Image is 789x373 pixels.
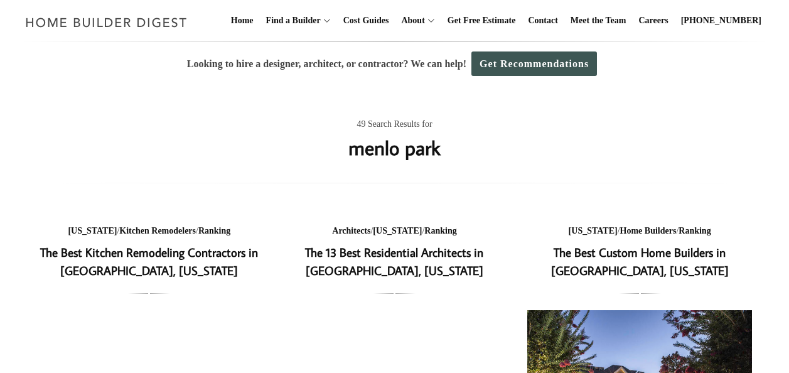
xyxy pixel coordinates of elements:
a: Careers [634,1,674,41]
a: Ranking [198,226,230,235]
div: / / [37,224,262,239]
a: Ranking [679,226,711,235]
a: The Best Custom Home Builders in [GEOGRAPHIC_DATA], [US_STATE] [551,244,729,278]
a: Contact [523,1,562,41]
a: Home Builders [620,226,677,235]
div: / / [527,224,753,239]
a: Get Free Estimate [443,1,521,41]
h1: menlo park [348,132,441,163]
a: Cost Guides [338,1,394,41]
a: Get Recommendations [471,51,597,76]
a: Kitchen Remodelers [119,226,196,235]
a: The 13 Best Residential Architects in [GEOGRAPHIC_DATA], [US_STATE] [305,244,483,278]
a: Meet the Team [566,1,631,41]
a: [US_STATE] [68,226,117,235]
a: Home [226,1,259,41]
a: About [396,1,424,41]
img: Home Builder Digest [20,10,193,35]
div: / / [282,224,507,239]
a: The Best Kitchen Remodeling Contractors in [GEOGRAPHIC_DATA], [US_STATE] [40,244,258,278]
a: Architects [332,226,370,235]
a: Ranking [424,226,456,235]
a: [PHONE_NUMBER] [676,1,766,41]
a: [US_STATE] [569,226,618,235]
a: Find a Builder [261,1,321,41]
a: [US_STATE] [373,226,422,235]
span: 49 Search Results for [357,117,432,132]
